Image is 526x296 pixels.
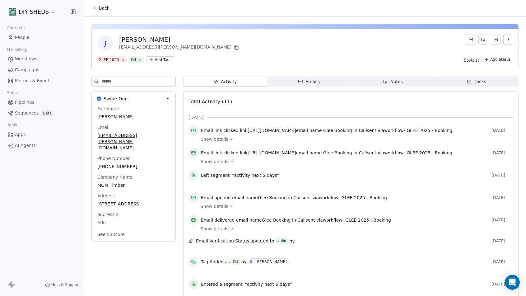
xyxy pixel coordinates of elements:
span: Email Verification Status [196,238,249,244]
span: Show details [201,226,228,232]
span: People [15,34,30,41]
span: Glee Booking in Call [262,218,306,223]
span: [PHONE_NUMBER] [97,163,170,170]
span: Left segment [201,172,230,178]
span: Show details [201,203,228,209]
a: People [5,32,79,43]
span: DIY SHEDS [19,8,49,16]
span: [STREET_ADDRESS] [97,201,170,207]
span: "activity next 5 days" [232,172,279,178]
span: Glee Booking in Call [323,128,367,133]
span: Address [96,193,116,199]
span: AI Agents [15,142,36,149]
div: GLEE 2025 [99,57,119,63]
span: Tools [4,120,20,130]
span: Email link clicked [201,150,239,155]
div: Emails [298,78,320,85]
span: Glee Booking in Call [323,150,367,155]
span: Total Activity (11) [189,99,232,105]
span: [DATE] [491,150,513,155]
span: GLEE 2025 - Booking [345,218,391,223]
span: [URL][DOMAIN_NAME] [248,128,296,133]
span: Contacts [4,23,27,33]
span: [DATE] [491,259,513,264]
button: Swipe OneSwipe One [92,92,175,106]
img: shedsdiy.jpg [9,8,16,16]
a: Show details [201,158,509,165]
span: Entered a segment [201,281,243,287]
a: Workflows [5,54,79,64]
span: Show details [201,158,228,165]
span: "activity next 5 days" [245,281,292,287]
button: Add Status [482,56,513,63]
span: GLEE 2025 - Booking [407,128,452,133]
div: Notes [383,78,403,85]
button: See 53 More [94,229,128,240]
span: [DATE] [491,195,513,200]
div: Swipe OneSwipe One [92,106,175,241]
span: [DATE] [491,128,513,133]
span: Phone Number [96,155,131,162]
a: Campaigns [5,65,79,75]
span: link email name sent via workflow - [201,127,452,134]
div: [EMAIL_ADDRESS][PERSON_NAME][DOMAIN_NAME] [119,44,240,51]
a: Pipelines [5,97,79,107]
span: email name sent via workflow - [201,195,387,201]
span: Beta [41,110,54,116]
span: Back [99,5,109,11]
div: valid [277,238,286,244]
div: Tasks [467,78,486,85]
span: Show details [201,136,228,142]
div: Gif [131,57,136,63]
span: [DATE] [491,218,513,223]
span: MGM Timber [97,182,170,188]
img: Swipe One [97,96,101,101]
span: Add [97,219,170,226]
a: Apps [5,129,79,140]
a: SequencesBeta [5,108,79,118]
span: [DATE] [189,114,204,120]
button: DIY SHEDS [7,7,57,17]
span: updated to [250,238,274,244]
div: Open Intercom Messenger [505,275,520,290]
span: Glee Booking in Call [258,195,302,200]
div: [PERSON_NAME] [119,35,240,44]
span: GLEE 2025 - Booking [407,150,452,155]
span: Swipe One [104,96,128,102]
button: Add Tags [146,56,174,63]
span: Workflows [15,56,37,62]
span: Tag Added [201,259,224,265]
a: Metrics & Events [5,76,79,86]
span: [EMAIL_ADDRESS][PERSON_NAME][DOMAIN_NAME] [97,132,170,151]
span: email name sent via workflow - [201,217,391,223]
span: Status: [464,57,479,63]
a: Help & Support [45,282,80,287]
a: Show details [201,203,509,209]
span: by [290,238,295,244]
button: Back [89,2,113,14]
span: Email opened [201,195,231,200]
span: Email delivered [201,218,235,223]
span: Apps [15,131,26,138]
a: AI Agents [5,140,79,151]
div: Gif [233,259,238,265]
a: Show details [201,136,509,142]
span: Email [96,124,111,130]
span: GLEE 2025 - Booking [341,195,387,200]
span: Sales [4,88,21,97]
span: Campaigns [15,67,39,73]
span: [PERSON_NAME] [97,114,170,120]
span: Metrics & Events [15,78,52,84]
span: Help & Support [51,282,80,287]
span: J [98,36,113,51]
span: Company Name [96,174,133,180]
span: [DATE] [491,238,513,243]
span: as [225,259,230,265]
span: Sequences [15,110,39,116]
span: [DATE] [491,173,513,178]
a: Show details [201,226,509,232]
span: Pipelines [15,99,34,106]
div: [PERSON_NAME] [256,260,287,264]
div: B [250,259,252,264]
span: link email name sent via workflow - [201,150,452,156]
